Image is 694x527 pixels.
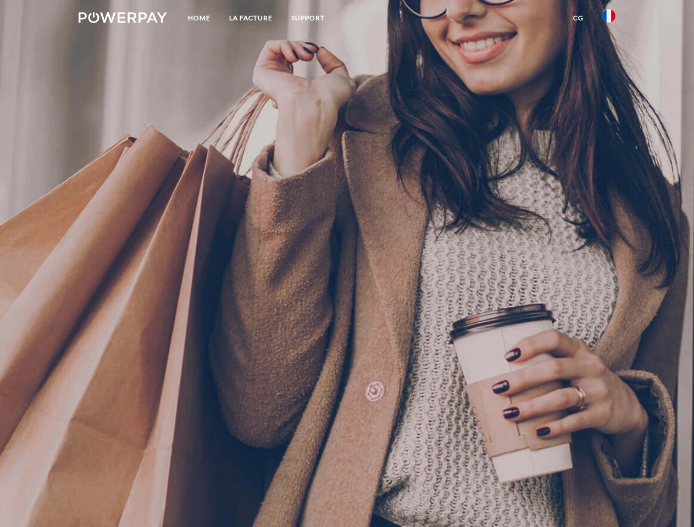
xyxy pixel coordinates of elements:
[220,8,282,28] a: LA FACTURE
[79,12,167,23] img: logo-powerpay-white.svg
[282,8,334,28] a: Support
[179,8,220,28] a: Home
[564,8,593,28] a: CG
[602,9,615,23] img: fr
